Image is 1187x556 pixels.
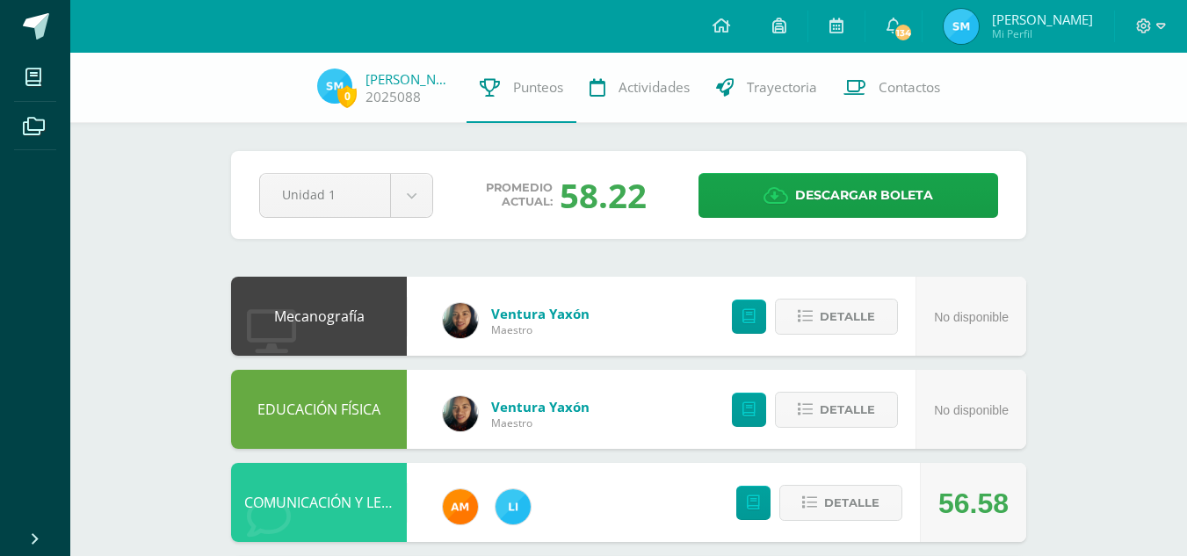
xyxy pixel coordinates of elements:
div: 56.58 [938,464,1009,543]
span: Unidad 1 [282,174,368,215]
span: 134 [894,23,913,42]
div: COMUNICACIÓN Y LENGUAJE, IDIOMA EXTRANJERO [231,463,407,542]
button: Detalle [775,392,898,428]
span: Maestro [491,322,590,337]
span: Punteos [513,78,563,97]
a: Descargar boleta [698,173,998,218]
div: EDUCACIÓN FÍSICA [231,370,407,449]
button: Detalle [775,299,898,335]
span: No disponible [934,403,1009,417]
a: [PERSON_NAME] [366,70,453,88]
a: Actividades [576,53,703,123]
span: Contactos [879,78,940,97]
div: Mecanografía [231,277,407,356]
a: Punteos [467,53,576,123]
img: 58db4ce215cf9a5214abc8671c9c1f9e.png [944,9,979,44]
img: 58db4ce215cf9a5214abc8671c9c1f9e.png [317,69,352,104]
span: Descargar boleta [795,174,933,217]
span: Actividades [619,78,690,97]
span: 0 [337,85,357,107]
span: Detalle [824,487,879,519]
a: Contactos [830,53,953,123]
span: Detalle [820,394,875,426]
a: Ventura Yaxón [491,398,590,415]
span: [PERSON_NAME] [992,11,1093,28]
a: 2025088 [366,88,421,106]
span: Mi Perfil [992,26,1093,41]
button: Detalle [779,485,902,521]
span: Detalle [820,300,875,333]
a: Unidad 1 [260,174,432,217]
span: No disponible [934,310,1009,324]
img: 27d1f5085982c2e99c83fb29c656b88a.png [443,489,478,524]
div: 58.22 [560,172,647,218]
a: Trayectoria [703,53,830,123]
span: Promedio actual: [486,181,553,209]
span: Maestro [491,415,590,430]
span: Trayectoria [747,78,817,97]
img: 82db8514da6684604140fa9c57ab291b.png [496,489,531,524]
img: 8175af1d143b9940f41fde7902e8cac3.png [443,396,478,431]
a: Ventura Yaxón [491,305,590,322]
img: 8175af1d143b9940f41fde7902e8cac3.png [443,303,478,338]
